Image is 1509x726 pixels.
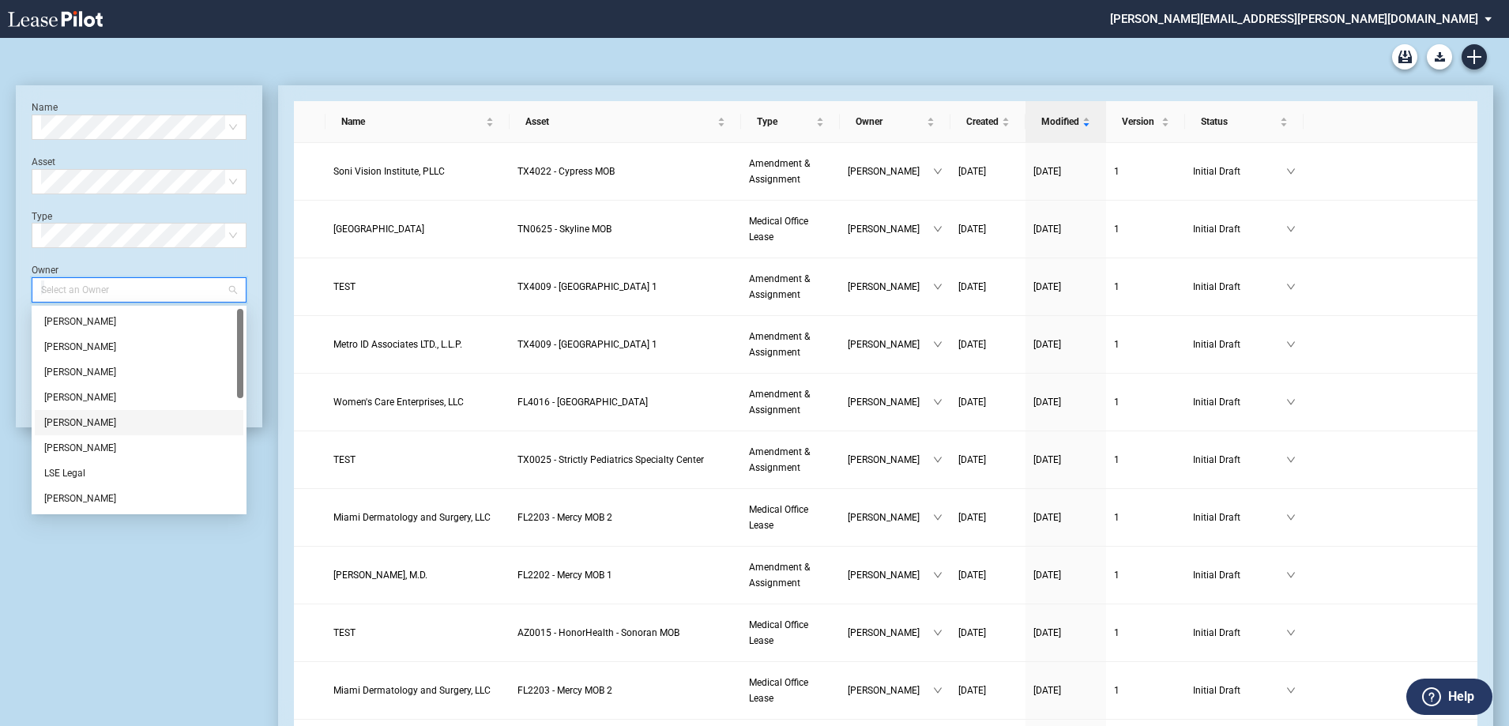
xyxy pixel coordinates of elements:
[1286,167,1296,176] span: down
[933,686,943,695] span: down
[44,389,234,405] div: [PERSON_NAME]
[1114,567,1177,583] a: 1
[333,625,502,641] a: TEST
[517,224,612,235] span: TN0625 - Skyline MOB
[958,221,1018,237] a: [DATE]
[1033,454,1061,465] span: [DATE]
[1025,101,1106,143] th: Modified
[1114,512,1120,523] span: 1
[32,102,58,113] label: Name
[517,281,657,292] span: TX4009 - Southwest Plaza 1
[1193,683,1286,698] span: Initial Draft
[749,559,832,591] a: Amendment & Assignment
[749,273,810,300] span: Amendment & Assignment
[517,683,733,698] a: FL2203 - Mercy MOB 2
[1286,340,1296,349] span: down
[1114,221,1177,237] a: 1
[35,486,243,511] div: Loretta Tsiskakis
[1114,281,1120,292] span: 1
[1193,394,1286,410] span: Initial Draft
[1406,679,1492,715] button: Help
[32,156,55,167] label: Asset
[757,114,813,130] span: Type
[44,415,234,431] div: [PERSON_NAME]
[1114,339,1120,350] span: 1
[44,465,234,481] div: LSE Legal
[749,386,832,418] a: Amendment & Assignment
[1033,397,1061,408] span: [DATE]
[1422,44,1457,70] md-menu: Download Blank Form List
[517,570,612,581] span: FL2202 - Mercy MOB 1
[749,677,808,704] span: Medical Office Lease
[1114,164,1177,179] a: 1
[958,452,1018,468] a: [DATE]
[1193,337,1286,352] span: Initial Draft
[1033,281,1061,292] span: [DATE]
[958,627,986,638] span: [DATE]
[749,675,832,706] a: Medical Office Lease
[1114,394,1177,410] a: 1
[933,570,943,580] span: down
[1193,510,1286,525] span: Initial Draft
[1033,279,1098,295] a: [DATE]
[333,224,424,235] span: Belmont University
[1114,683,1177,698] a: 1
[1033,166,1061,177] span: [DATE]
[856,114,924,130] span: Owner
[1286,686,1296,695] span: down
[32,211,52,222] label: Type
[848,221,933,237] span: [PERSON_NAME]
[958,397,986,408] span: [DATE]
[1462,44,1487,70] a: Create new document
[35,461,243,486] div: LSE Legal
[933,340,943,349] span: down
[749,389,810,416] span: Amendment & Assignment
[958,337,1018,352] a: [DATE]
[1033,221,1098,237] a: [DATE]
[848,452,933,468] span: [PERSON_NAME]
[44,314,234,329] div: [PERSON_NAME]
[341,114,483,130] span: Name
[517,339,657,350] span: TX4009 - Southwest Plaza 1
[1286,455,1296,465] span: down
[848,510,933,525] span: [PERSON_NAME]
[958,512,986,523] span: [DATE]
[1114,397,1120,408] span: 1
[333,166,445,177] span: Soni Vision Institute, PLLC
[1193,567,1286,583] span: Initial Draft
[1041,114,1079,130] span: Modified
[1201,114,1277,130] span: Status
[44,440,234,456] div: [PERSON_NAME]
[749,504,808,531] span: Medical Office Lease
[1122,114,1158,130] span: Version
[517,397,648,408] span: FL4016 - Bayfront Medical Plaza
[1033,625,1098,641] a: [DATE]
[749,446,810,473] span: Amendment & Assignment
[958,685,986,696] span: [DATE]
[1033,570,1061,581] span: [DATE]
[1286,513,1296,522] span: down
[958,279,1018,295] a: [DATE]
[958,281,986,292] span: [DATE]
[35,435,243,461] div: Heidi Wolford
[517,279,733,295] a: TX4009 - [GEOGRAPHIC_DATA] 1
[848,337,933,352] span: [PERSON_NAME]
[749,329,832,360] a: Amendment & Assignment
[933,513,943,522] span: down
[326,101,510,143] th: Name
[1114,454,1120,465] span: 1
[333,339,462,350] span: Metro ID Associates LTD., L.L.P.
[517,394,733,410] a: FL4016 - [GEOGRAPHIC_DATA]
[1193,625,1286,641] span: Initial Draft
[1114,685,1120,696] span: 1
[958,510,1018,525] a: [DATE]
[848,164,933,179] span: [PERSON_NAME]
[749,502,832,533] a: Medical Office Lease
[958,454,986,465] span: [DATE]
[1193,221,1286,237] span: Initial Draft
[333,279,502,295] a: TEST
[958,394,1018,410] a: [DATE]
[333,683,502,698] a: Miami Dermatology and Surgery, LLC
[517,221,733,237] a: TN0625 - Skyline MOB
[1114,166,1120,177] span: 1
